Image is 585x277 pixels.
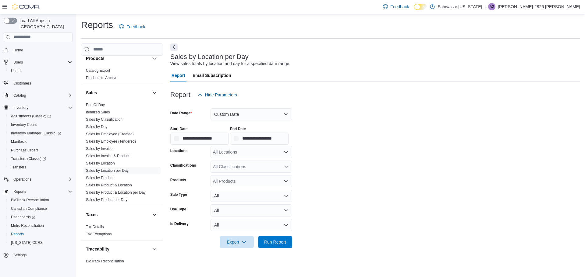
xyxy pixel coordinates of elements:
[86,146,112,151] span: Sales by Invoice
[6,129,75,137] a: Inventory Manager (Classic)
[11,165,26,170] span: Transfers
[86,110,110,114] a: Itemized Sales
[223,236,250,248] span: Export
[284,150,289,154] button: Open list of options
[11,240,43,245] span: [US_STATE] CCRS
[151,245,158,253] button: Traceability
[86,55,150,61] button: Products
[9,222,73,229] span: Metrc Reconciliation
[86,132,134,137] span: Sales by Employee (Created)
[6,213,75,221] a: Dashboards
[86,225,104,229] a: Tax Details
[205,92,237,98] span: Hide Parameters
[81,19,113,31] h1: Reports
[220,236,254,248] button: Export
[13,177,31,182] span: Operations
[151,89,158,96] button: Sales
[6,146,75,154] button: Purchase Orders
[9,213,38,221] a: Dashboards
[11,198,49,203] span: BioTrack Reconciliation
[9,121,39,128] a: Inventory Count
[230,126,246,131] label: End Date
[484,3,486,10] p: |
[498,3,580,10] p: [PERSON_NAME]-2826 [PERSON_NAME]
[11,92,28,99] button: Catalog
[11,122,37,127] span: Inventory Count
[211,108,292,120] button: Custom Date
[9,138,29,145] a: Manifests
[86,190,146,195] a: Sales by Product & Location per Day
[9,155,48,162] a: Transfers (Classic)
[170,148,188,153] label: Locations
[13,60,23,65] span: Users
[211,219,292,231] button: All
[170,126,188,131] label: Start Date
[438,3,482,10] p: Schwazze [US_STATE]
[11,251,29,259] a: Settings
[86,183,132,188] span: Sales by Product & Location
[6,120,75,129] button: Inventory Count
[1,58,75,67] button: Users
[151,211,158,218] button: Taxes
[9,147,73,154] span: Purchase Orders
[86,154,129,158] a: Sales by Invoice & Product
[86,224,104,229] span: Tax Details
[86,212,98,218] h3: Taxes
[86,147,112,151] a: Sales by Invoice
[9,121,73,128] span: Inventory Count
[86,190,146,195] span: Sales by Product & Location per Day
[9,196,51,204] a: BioTrack Reconciliation
[86,125,108,129] a: Sales by Day
[86,259,124,264] span: BioTrack Reconciliation
[86,198,127,202] a: Sales by Product per Day
[9,239,73,246] span: Washington CCRS
[170,111,192,116] label: Date Range
[126,24,145,30] span: Feedback
[9,155,73,162] span: Transfers (Classic)
[9,205,49,212] a: Canadian Compliance
[6,112,75,120] a: Adjustments (Classic)
[81,101,163,206] div: Sales
[170,43,178,51] button: Next
[490,3,494,10] span: A2
[86,161,115,165] a: Sales by Location
[170,133,229,145] input: Press the down key to open a popover containing a calendar.
[86,168,129,173] span: Sales by Location per Day
[9,113,73,120] span: Adjustments (Classic)
[6,204,75,213] button: Canadian Compliance
[13,253,27,258] span: Settings
[11,188,29,195] button: Reports
[11,79,73,87] span: Customers
[6,230,75,238] button: Reports
[284,164,289,169] button: Open list of options
[81,258,163,267] div: Traceability
[264,239,286,245] span: Run Report
[172,69,185,81] span: Report
[9,239,45,246] a: [US_STATE] CCRS
[86,117,122,122] span: Sales by Classification
[6,154,75,163] a: Transfers (Classic)
[86,139,136,144] span: Sales by Employee (Tendered)
[1,103,75,112] button: Inventory
[1,79,75,88] button: Customers
[4,43,73,275] nav: Complex example
[170,163,196,168] label: Classifications
[170,53,249,61] h3: Sales by Location per Day
[11,156,46,161] span: Transfers (Classic)
[117,21,147,33] a: Feedback
[9,222,46,229] a: Metrc Reconciliation
[170,207,186,212] label: Use Type
[11,223,44,228] span: Metrc Reconciliation
[193,69,231,81] span: Email Subscription
[86,55,105,61] h3: Products
[86,103,105,107] a: End Of Day
[1,187,75,196] button: Reports
[86,246,150,252] button: Traceability
[11,139,27,144] span: Manifests
[81,223,163,240] div: Taxes
[9,164,29,171] a: Transfers
[11,215,35,220] span: Dashboards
